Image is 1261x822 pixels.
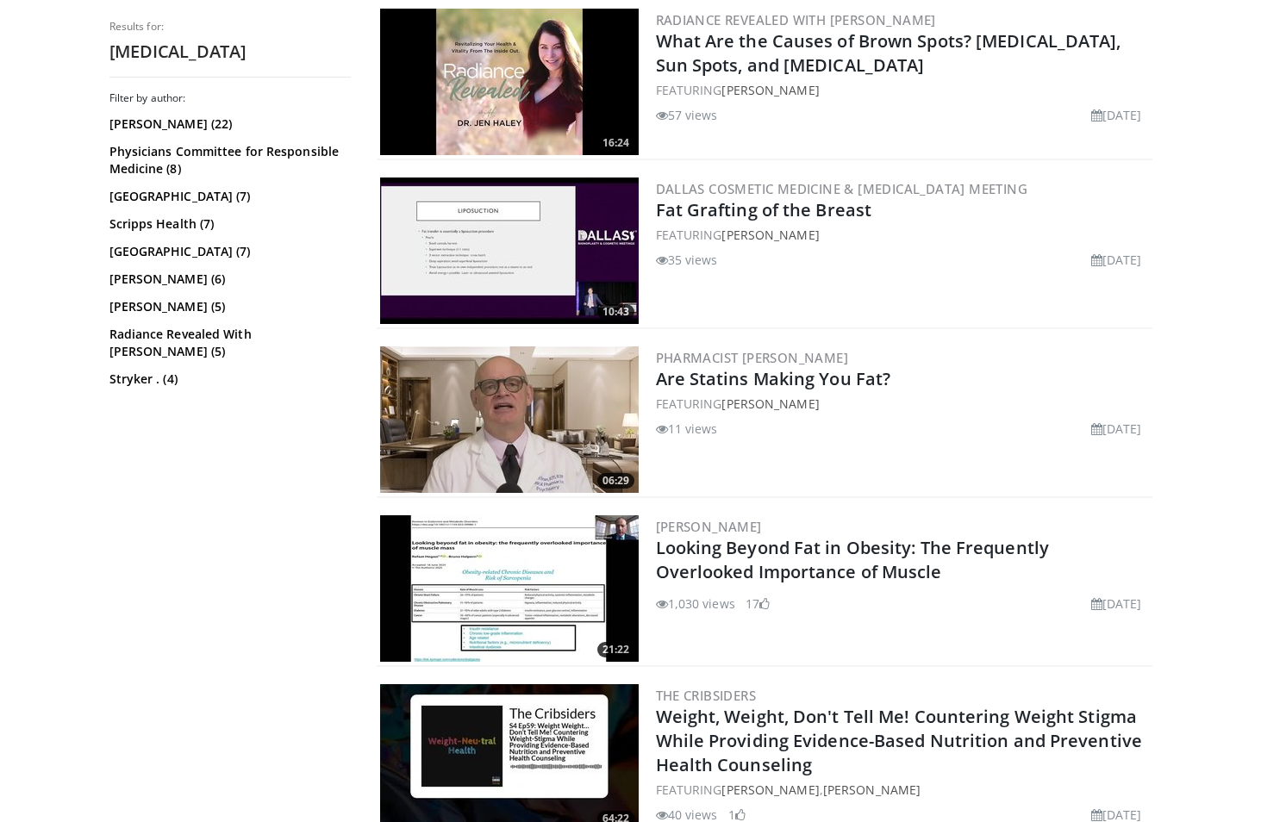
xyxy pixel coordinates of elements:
[1091,595,1142,613] li: [DATE]
[597,473,634,489] span: 06:29
[597,135,634,151] span: 16:24
[597,304,634,320] span: 10:43
[1091,420,1142,438] li: [DATE]
[597,642,634,657] span: 21:22
[380,515,639,662] a: 21:22
[380,9,639,155] img: 54b3589b-79de-4ee1-af83-d459bb15e064.300x170_q85_crop-smart_upscale.jpg
[656,106,718,124] li: 57 views
[823,782,921,798] a: [PERSON_NAME]
[721,82,819,98] a: [PERSON_NAME]
[109,115,346,133] a: [PERSON_NAME] (22)
[109,20,351,34] p: Results for:
[721,395,819,412] a: [PERSON_NAME]
[380,346,639,493] img: f8996d3c-e9aa-4d7f-9a9f-f254e3c1fdf1.300x170_q85_crop-smart_upscale.jpg
[656,536,1050,583] a: Looking Beyond Fat in Obesity: The Frequently Overlooked Importance of Muscle
[380,177,639,324] a: 10:43
[656,367,891,390] a: Are Statins Making You Fat?
[109,326,346,360] a: Radiance Revealed With [PERSON_NAME] (5)
[656,29,1121,77] a: What Are the Causes of Brown Spots? [MEDICAL_DATA], Sun Spots, and [MEDICAL_DATA]
[1091,106,1142,124] li: [DATE]
[656,420,718,438] li: 11 views
[380,515,639,662] img: c828d03f-94c3-4440-9bc8-87921c3f4f07.300x170_q85_crop-smart_upscale.jpg
[656,198,872,221] a: Fat Grafting of the Breast
[746,595,770,613] li: 17
[109,215,346,233] a: Scripps Health (7)
[656,251,718,269] li: 35 views
[656,687,757,704] a: The Cribsiders
[109,188,346,205] a: [GEOGRAPHIC_DATA] (7)
[656,518,762,535] a: [PERSON_NAME]
[109,91,351,105] h3: Filter by author:
[656,395,1149,413] div: FEATURING
[656,349,849,366] a: Pharmacist [PERSON_NAME]
[721,782,819,798] a: [PERSON_NAME]
[1091,251,1142,269] li: [DATE]
[380,177,639,324] img: 44d1ab15-bde1-45d2-8249-cea7eb5fa205.300x170_q85_crop-smart_upscale.jpg
[656,781,1149,799] div: FEATURING ,
[721,227,819,243] a: [PERSON_NAME]
[656,705,1143,776] a: Weight, Weight, Don't Tell Me! Countering Weight Stigma While Providing Evidence-Based Nutrition ...
[656,226,1149,244] div: FEATURING
[109,298,346,315] a: [PERSON_NAME] (5)
[109,271,346,288] a: [PERSON_NAME] (6)
[109,371,346,388] a: Stryker . (4)
[380,346,639,493] a: 06:29
[380,9,639,155] a: 16:24
[656,81,1149,99] div: FEATURING
[109,243,346,260] a: [GEOGRAPHIC_DATA] (7)
[656,180,1028,197] a: Dallas Cosmetic Medicine & [MEDICAL_DATA] Meeting
[109,40,351,63] h2: [MEDICAL_DATA]
[656,595,735,613] li: 1,030 views
[109,143,346,177] a: Physicians Committee for Responsible Medicine (8)
[656,11,936,28] a: Radiance Revealed with [PERSON_NAME]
